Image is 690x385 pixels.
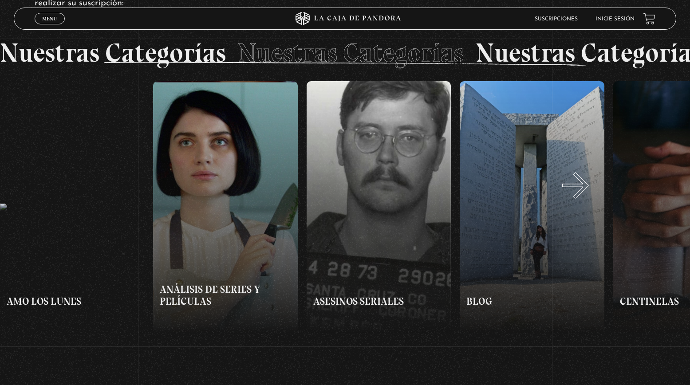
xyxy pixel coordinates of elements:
[535,16,578,22] a: Suscripciones
[595,16,635,22] a: Inicie sesión
[39,24,60,30] span: Cerrar
[42,16,57,21] span: Menu
[643,13,655,25] a: View your shopping cart
[234,29,472,77] li: Nuestras Categorías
